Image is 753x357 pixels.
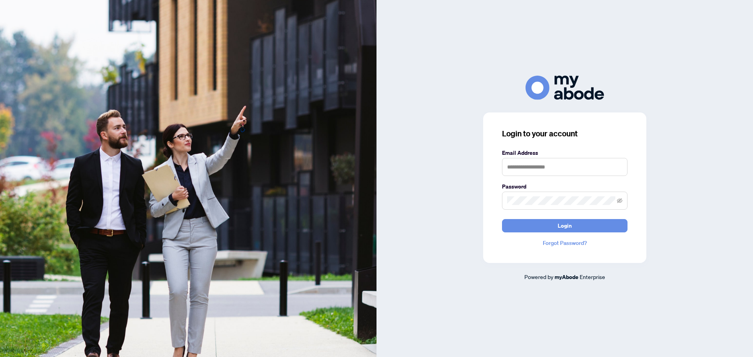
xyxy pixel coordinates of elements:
[502,149,627,157] label: Email Address
[502,219,627,232] button: Login
[555,273,578,281] a: myAbode
[558,219,572,232] span: Login
[524,273,553,280] span: Powered by
[526,76,604,100] img: ma-logo
[502,182,627,191] label: Password
[502,239,627,247] a: Forgot Password?
[580,273,605,280] span: Enterprise
[617,198,622,203] span: eye-invisible
[502,128,627,139] h3: Login to your account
